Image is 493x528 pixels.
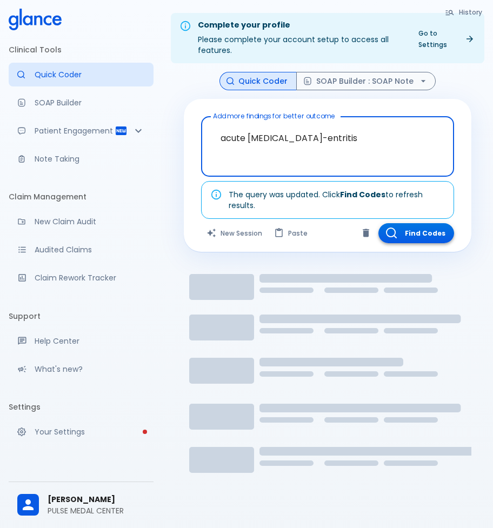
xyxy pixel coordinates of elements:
[48,505,145,516] p: PULSE MEDAL CENTER
[9,63,154,86] a: Moramiz: Find ICD10AM codes instantly
[9,357,154,381] div: Recent updates and feature releases
[9,420,154,444] a: Please complete account setup
[35,216,145,227] p: New Claim Audit
[35,336,145,346] p: Help Center
[358,225,374,241] button: Clear
[296,72,436,91] button: SOAP Builder : SOAP Note
[269,223,314,243] button: Paste from clipboard
[340,189,385,200] strong: Find Codes
[219,72,297,91] button: Quick Coder
[9,91,154,115] a: Docugen: Compose a clinical documentation in seconds
[198,16,403,60] div: Please complete your account setup to access all features.
[198,19,403,31] div: Complete your profile
[201,223,269,243] button: Clears all inputs and results.
[35,244,145,255] p: Audited Claims
[35,97,145,108] p: SOAP Builder
[9,37,154,63] li: Clinical Tools
[35,364,145,375] p: What's new?
[9,147,154,171] a: Advanced note-taking
[439,4,489,20] button: History
[209,121,447,155] textarea: acute [MEDICAL_DATA]-entritis
[9,238,154,262] a: View audited claims
[9,266,154,290] a: Monitor progress of claim corrections
[35,272,145,283] p: Claim Rework Tracker
[9,210,154,233] a: Audit a new claim
[412,25,480,52] a: Go to Settings
[9,329,154,353] a: Get help from our support team
[35,153,145,164] p: Note Taking
[229,185,445,215] div: The query was updated. Click to refresh results.
[35,125,115,136] p: Patient Engagement
[35,426,145,437] p: Your Settings
[9,303,154,329] li: Support
[9,184,154,210] li: Claim Management
[9,394,154,420] li: Settings
[48,494,145,505] span: [PERSON_NAME]
[35,69,145,80] p: Quick Coder
[378,223,454,243] button: Find Codes
[9,119,154,143] div: Patient Reports & Referrals
[9,486,154,524] div: [PERSON_NAME]PULSE MEDAL CENTER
